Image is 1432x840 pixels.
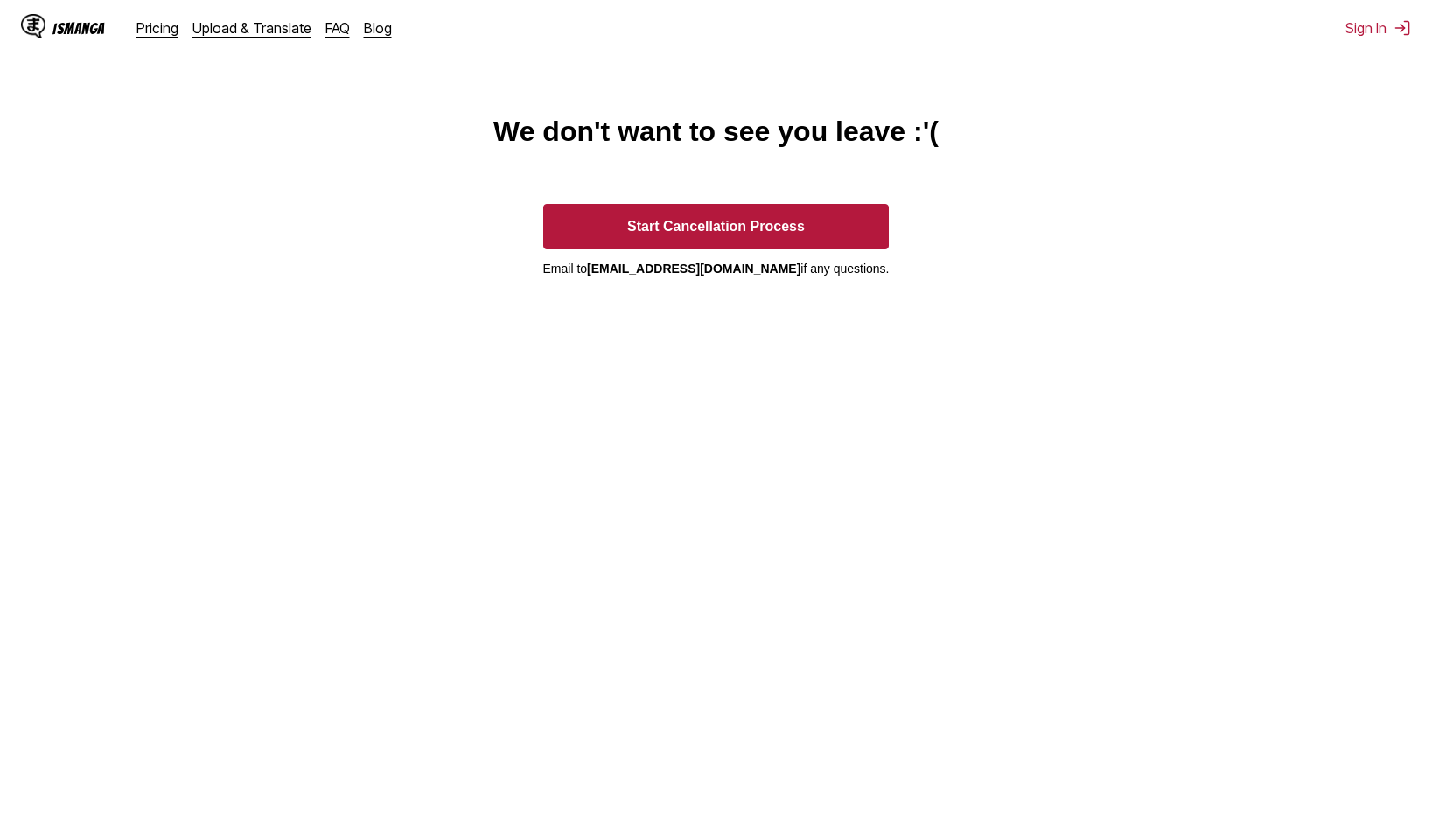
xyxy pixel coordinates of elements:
a: FAQ [325,19,350,37]
img: Sign out [1394,19,1411,37]
a: Pricing [136,19,178,37]
button: Sign In [1345,19,1411,37]
a: Upload & Translate [192,19,311,37]
img: IsManga Logo [21,14,45,38]
p: Email to if any questions. [543,262,890,276]
button: Start Cancellation Process [543,204,890,249]
b: [EMAIL_ADDRESS][DOMAIN_NAME] [587,262,800,276]
a: Blog [364,19,392,37]
h1: We don't want to see you leave :'( [493,115,939,148]
div: IsManga [52,20,105,37]
a: IsManga LogoIsManga [21,14,136,42]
